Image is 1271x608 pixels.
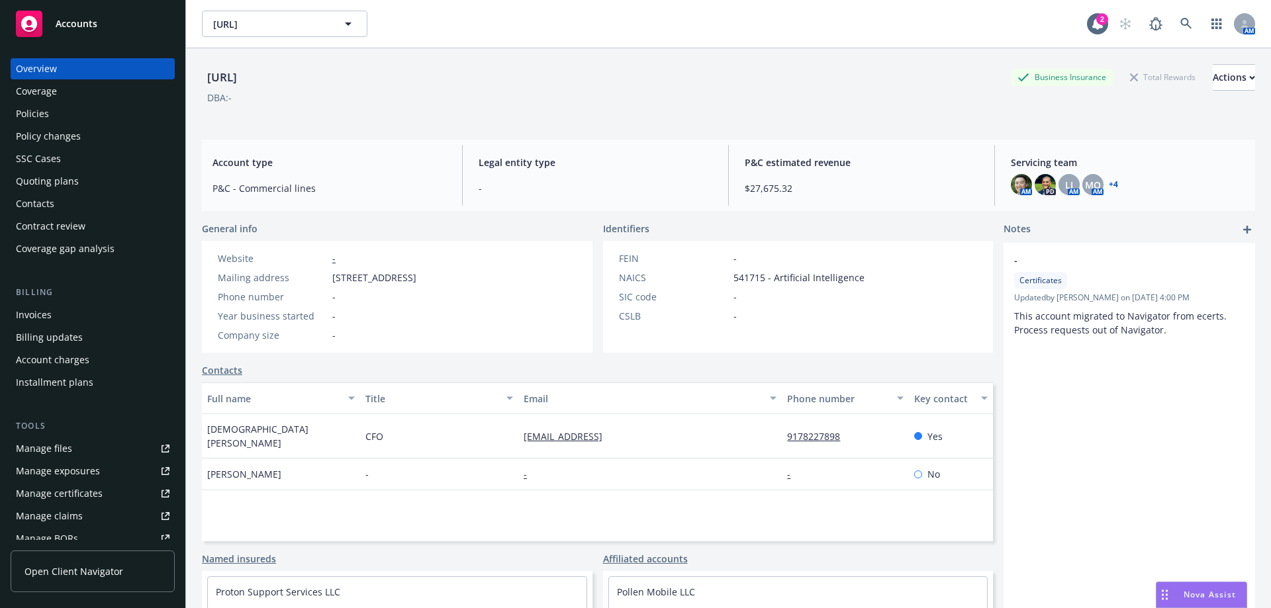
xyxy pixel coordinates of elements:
span: - [733,309,737,323]
a: Start snowing [1112,11,1139,37]
span: - [733,290,737,304]
span: Legal entity type [479,155,712,169]
div: Installment plans [16,372,93,393]
button: Actions [1213,64,1255,91]
div: NAICS [619,271,728,284]
span: This account migrated to Navigator from ecerts. Process requests out of Navigator. [1014,310,1229,336]
a: Report a Bug [1143,11,1169,37]
div: Coverage [16,81,57,102]
a: [EMAIL_ADDRESS] [524,430,613,443]
a: Policy changes [11,126,175,147]
button: Full name [202,382,360,414]
span: - [332,328,336,342]
span: Notes [1004,222,1031,238]
span: Accounts [56,19,97,29]
div: Manage certificates [16,483,103,504]
div: -CertificatesUpdatedby [PERSON_NAME] on [DATE] 4:00 PMThis account migrated to Navigator from ece... [1004,243,1255,347]
span: Identifiers [603,222,649,236]
div: Business Insurance [1011,69,1113,85]
a: Contract review [11,216,175,237]
span: Nova Assist [1184,589,1236,600]
div: Coverage gap analysis [16,238,115,259]
a: Installment plans [11,372,175,393]
span: General info [202,222,258,236]
div: 2 [1096,13,1108,25]
div: Contacts [16,193,54,214]
span: - [365,467,369,481]
span: No [927,467,940,481]
div: Phone number [218,290,327,304]
button: Title [360,382,518,414]
span: P&C - Commercial lines [212,181,446,195]
a: Invoices [11,304,175,326]
div: Phone number [787,392,888,406]
div: Year business started [218,309,327,323]
span: Account type [212,155,446,169]
div: Total Rewards [1123,69,1202,85]
span: 541715 - Artificial Intelligence [733,271,865,284]
div: Full name [207,392,340,406]
div: Policies [16,103,49,124]
div: FEIN [619,251,728,265]
a: Billing updates [11,327,175,348]
span: $27,675.32 [745,181,978,195]
a: Contacts [11,193,175,214]
div: Title [365,392,498,406]
button: [URL] [202,11,367,37]
span: CFO [365,429,383,443]
a: Pollen Mobile LLC [617,586,695,598]
div: Manage exposures [16,460,100,482]
span: LI [1065,178,1073,192]
a: Switch app [1203,11,1230,37]
a: +4 [1109,181,1118,189]
span: Certificates [1019,275,1062,286]
a: Contacts [202,363,242,377]
div: Mailing address [218,271,327,284]
a: Manage files [11,438,175,459]
div: Manage claims [16,505,83,527]
a: Named insureds [202,552,276,566]
a: Quoting plans [11,171,175,192]
a: Policies [11,103,175,124]
a: - [524,468,538,480]
span: Servicing team [1011,155,1245,169]
div: Key contact [914,392,973,406]
span: [PERSON_NAME] [207,467,281,481]
div: Account charges [16,349,89,370]
button: Nova Assist [1156,582,1247,608]
a: Affiliated accounts [603,552,688,566]
button: Key contact [909,382,993,414]
div: Tools [11,419,175,433]
a: - [787,468,801,480]
span: [STREET_ADDRESS] [332,271,416,284]
div: Billing updates [16,327,83,348]
div: Website [218,251,327,265]
div: CSLB [619,309,728,323]
div: [URL] [202,69,242,86]
span: - [479,181,712,195]
a: Accounts [11,5,175,42]
img: photo [1011,174,1032,195]
span: - [332,309,336,323]
div: Company size [218,328,327,342]
a: Coverage [11,81,175,102]
span: [URL] [213,17,328,31]
div: Billing [11,286,175,299]
div: Overview [16,58,57,79]
a: Search [1173,11,1200,37]
div: Quoting plans [16,171,79,192]
img: photo [1035,174,1056,195]
div: Drag to move [1156,582,1173,607]
a: Manage BORs [11,528,175,549]
span: Yes [927,429,943,443]
span: [DEMOGRAPHIC_DATA][PERSON_NAME] [207,422,355,450]
span: P&C estimated revenue [745,155,978,169]
span: Manage exposures [11,460,175,482]
a: Manage certificates [11,483,175,504]
a: Coverage gap analysis [11,238,175,259]
a: Manage claims [11,505,175,527]
span: - [332,290,336,304]
span: Updated by [PERSON_NAME] on [DATE] 4:00 PM [1014,292,1245,304]
div: Actions [1213,65,1255,90]
div: Email [524,392,762,406]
